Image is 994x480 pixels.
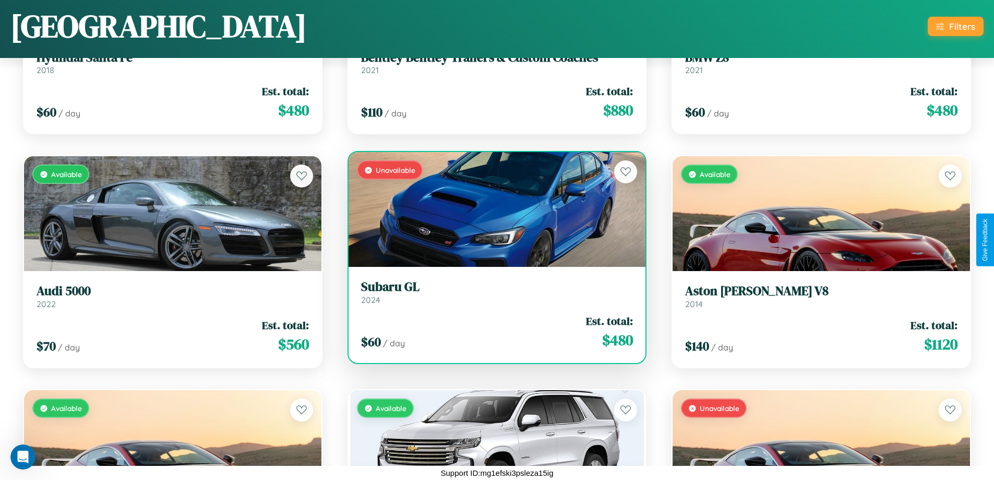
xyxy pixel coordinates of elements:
[383,338,405,348] span: / day
[361,279,633,295] h3: Subaru GL
[376,404,406,413] span: Available
[10,5,307,48] h1: [GEOGRAPHIC_DATA]
[685,284,957,299] h3: Aston [PERSON_NAME] V8
[685,284,957,309] a: Aston [PERSON_NAME] V82014
[949,21,975,32] div: Filters
[361,279,633,305] a: Subaru GL2024
[707,108,729,119] span: / day
[586,84,633,99] span: Est. total:
[700,404,739,413] span: Unavailable
[51,404,82,413] span: Available
[586,313,633,329] span: Est. total:
[37,65,54,75] span: 2018
[700,170,730,179] span: Available
[685,50,957,65] h3: BMW Z8
[58,108,80,119] span: / day
[924,334,957,355] span: $ 1120
[37,50,309,65] h3: Hyundai Santa Fe
[37,299,56,309] span: 2022
[361,50,633,65] h3: Bentley Bentley Trailers & Custom Coaches
[385,108,406,119] span: / day
[361,103,382,121] span: $ 110
[278,334,309,355] span: $ 560
[278,100,309,121] span: $ 480
[711,342,733,353] span: / day
[927,100,957,121] span: $ 480
[58,342,80,353] span: / day
[685,65,703,75] span: 2021
[37,50,309,76] a: Hyundai Santa Fe2018
[361,333,381,350] span: $ 60
[911,318,957,333] span: Est. total:
[262,318,309,333] span: Est. total:
[10,444,35,470] iframe: Intercom live chat
[51,170,82,179] span: Available
[911,84,957,99] span: Est. total:
[37,284,309,299] h3: Audi 5000
[361,295,380,305] span: 2024
[685,337,709,355] span: $ 140
[37,284,309,309] a: Audi 50002022
[361,50,633,76] a: Bentley Bentley Trailers & Custom Coaches2021
[262,84,309,99] span: Est. total:
[981,219,989,261] div: Give Feedback
[685,50,957,76] a: BMW Z82021
[603,100,633,121] span: $ 880
[376,166,415,174] span: Unavailable
[37,103,56,121] span: $ 60
[361,65,379,75] span: 2021
[37,337,56,355] span: $ 70
[441,466,554,480] p: Support ID: mg1efski3psleza15ig
[685,103,705,121] span: $ 60
[602,330,633,350] span: $ 480
[685,299,703,309] span: 2014
[928,17,984,36] button: Filters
